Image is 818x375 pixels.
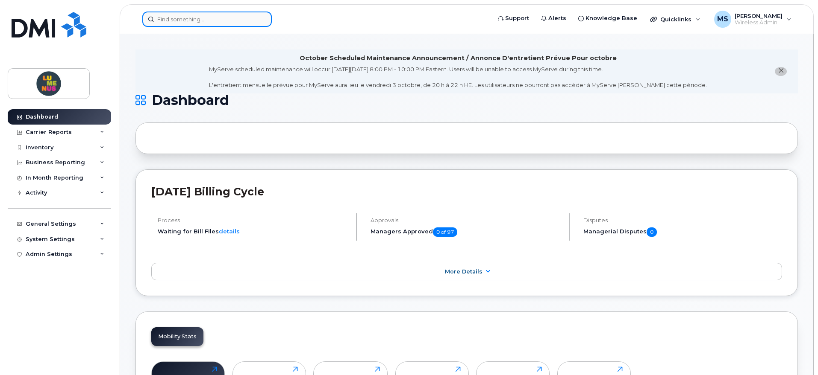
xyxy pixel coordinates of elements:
[583,217,782,224] h4: Disputes
[583,227,782,237] h5: Managerial Disputes
[158,217,349,224] h4: Process
[647,227,657,237] span: 0
[300,54,617,63] div: October Scheduled Maintenance Announcement / Annonce D'entretient Prévue Pour octobre
[152,94,229,107] span: Dashboard
[371,217,562,224] h4: Approvals
[151,185,782,198] h2: [DATE] Billing Cycle
[158,227,349,235] li: Waiting for Bill Files
[209,65,707,89] div: MyServe scheduled maintenance will occur [DATE][DATE] 8:00 PM - 10:00 PM Eastern. Users will be u...
[775,67,787,76] button: close notification
[371,227,562,237] h5: Managers Approved
[433,227,457,237] span: 0 of 97
[219,228,240,235] a: details
[445,268,483,275] span: More Details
